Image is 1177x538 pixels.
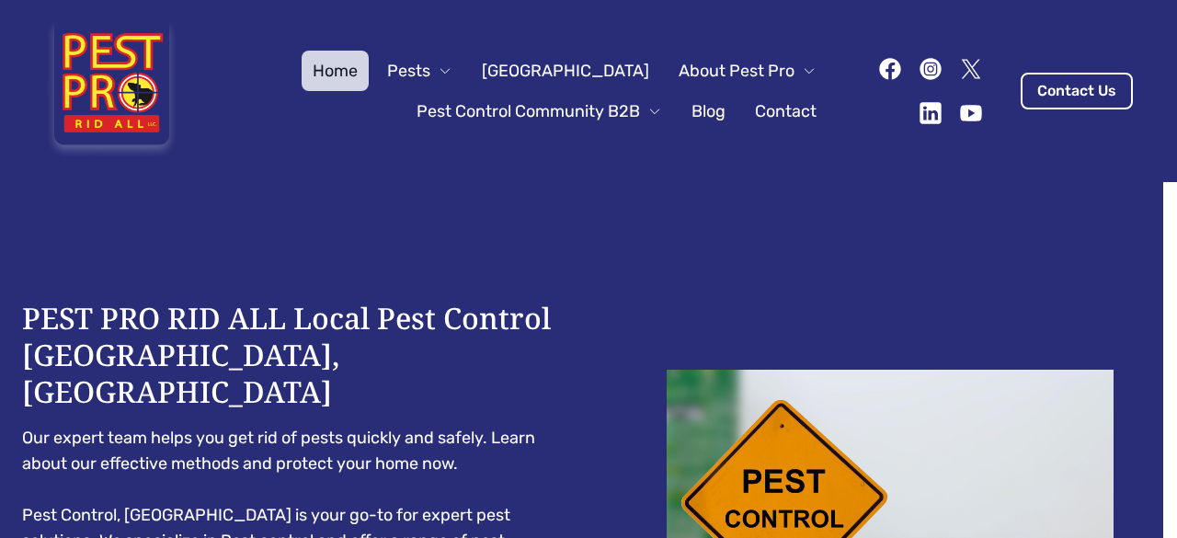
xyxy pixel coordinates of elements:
[302,51,369,91] a: Home
[471,51,660,91] a: [GEOGRAPHIC_DATA]
[406,91,673,132] button: Pest Control Community B2B
[1021,73,1133,109] a: Contact Us
[44,22,179,160] img: Pest Pro Rid All
[668,51,828,91] button: About Pest Pro
[376,51,463,91] button: Pests
[680,91,737,132] a: Blog
[679,58,794,84] span: About Pest Pro
[744,91,828,132] a: Contact
[22,300,552,410] h1: PEST PRO RID ALL Local Pest Control [GEOGRAPHIC_DATA], [GEOGRAPHIC_DATA]
[387,58,430,84] span: Pests
[417,98,640,124] span: Pest Control Community B2B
